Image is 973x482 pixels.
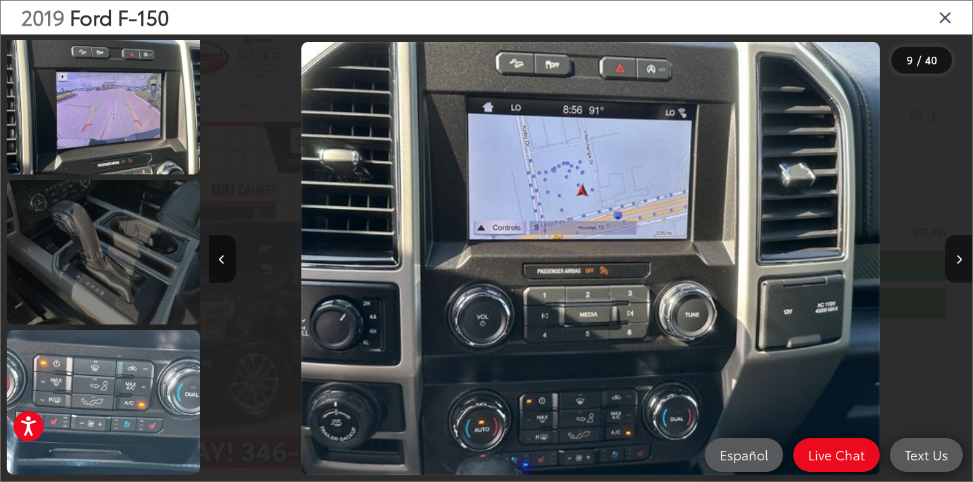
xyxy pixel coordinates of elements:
[705,438,783,472] a: Español
[713,446,775,463] span: Español
[898,446,955,463] span: Text Us
[21,2,64,31] span: 2019
[70,2,169,31] span: Ford F-150
[945,235,972,283] button: Next image
[301,42,880,476] img: 2019 Ford F-150 Lariat
[5,28,201,176] img: 2019 Ford F-150 Lariat
[925,52,937,67] span: 40
[793,438,880,472] a: Live Chat
[209,42,972,476] div: 2019 Ford F-150 Lariat 8
[5,329,201,476] img: 2019 Ford F-150 Lariat
[209,235,236,283] button: Previous image
[916,55,922,65] span: /
[890,438,963,472] a: Text Us
[907,52,913,67] span: 9
[801,446,872,463] span: Live Chat
[939,8,952,26] i: Close gallery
